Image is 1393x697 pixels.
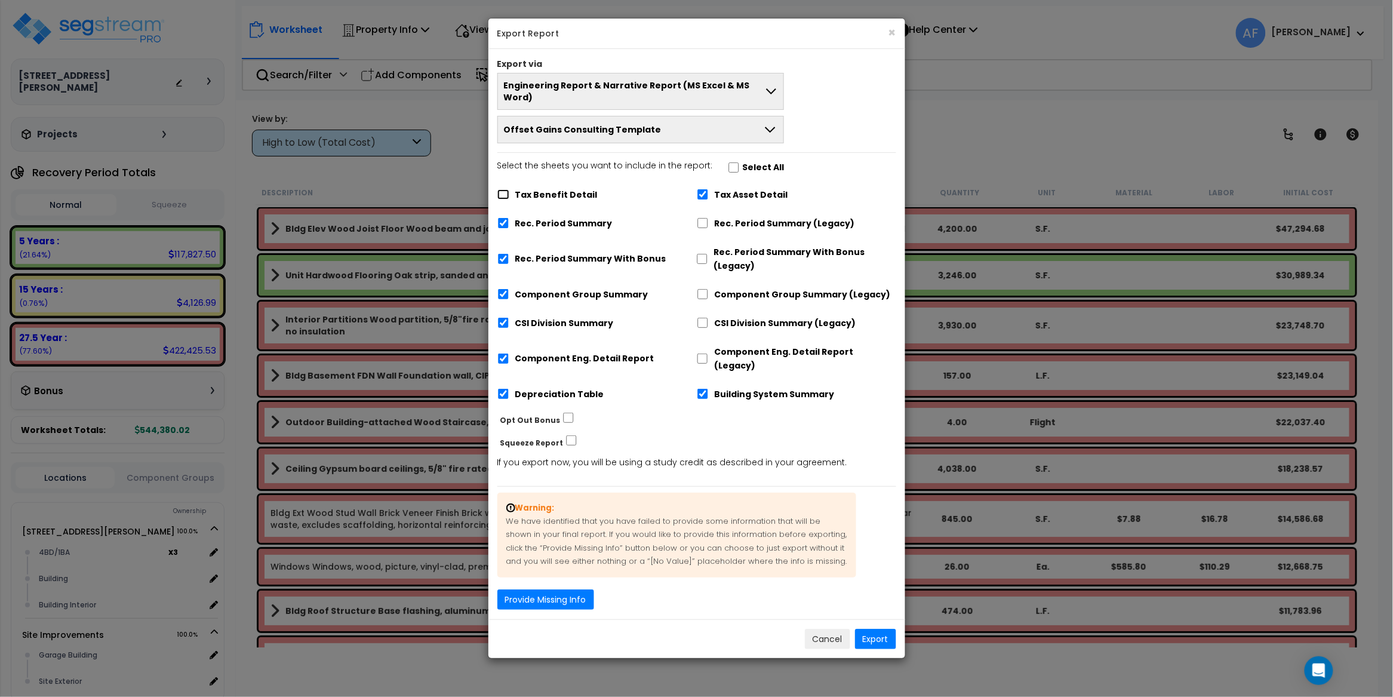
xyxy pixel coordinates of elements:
label: Component Group Summary (Legacy) [715,288,891,302]
span: Engineering Report & Narrative Report (MS Excel & MS Word) [504,79,764,103]
p: Select the sheets you want to include in the report: [497,159,713,173]
input: Select the sheets you want to include in the report:Select All [728,162,740,173]
label: Rec. Period Summary [515,217,613,231]
p: We have identified that you have failed to provide some information that will be shown in your fi... [497,493,856,578]
label: Tax Asset Detail [715,188,788,202]
label: Depreciation Table [515,388,604,401]
label: CSI Division Summary (Legacy) [715,317,856,330]
div: Open Intercom Messenger [1305,656,1333,685]
button: Cancel [805,629,850,649]
label: Opt Out Bonus [500,413,561,427]
button: Provide Missing Info [497,589,594,610]
strong: Warning: [506,502,555,514]
p: If you export now, you will be using a study credit as described in your agreement. [497,456,896,470]
label: Squeeze Report [500,436,564,450]
button: Export [855,629,896,649]
span: Offset Gains Consulting Template [504,124,662,136]
label: CSI Division Summary [515,317,614,330]
label: Tax Benefit Detail [515,188,598,202]
label: Component Eng. Detail Report (Legacy) [714,345,896,373]
label: Rec. Period Summary (Legacy) [715,217,855,231]
label: Component Group Summary [515,288,648,302]
h5: Export Report [497,27,896,39]
button: × [888,26,896,39]
button: Engineering Report & Narrative Report (MS Excel & MS Word) [497,73,785,110]
label: Select All [743,161,785,174]
button: Offset Gains Consulting Template [497,116,785,143]
label: Rec. Period Summary With Bonus [515,252,666,266]
label: Component Eng. Detail Report [515,352,654,366]
label: Export via [497,58,543,70]
label: Building System Summary [715,388,835,401]
label: Rec. Period Summary With Bonus (Legacy) [714,245,896,273]
img: warning-sign-svgrepo-com.svg [506,503,515,512]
